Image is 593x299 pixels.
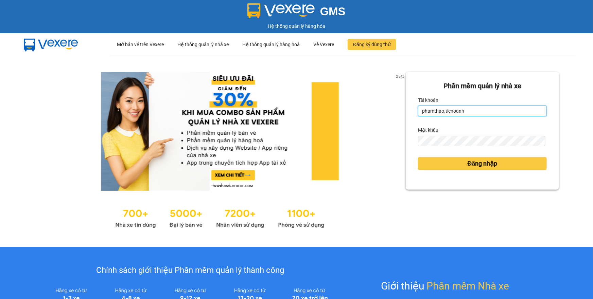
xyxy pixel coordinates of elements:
span: Phần mềm Nhà xe [427,278,509,294]
div: Hệ thống quản lý hàng hóa [2,22,591,30]
button: Đăng nhập [418,157,547,170]
a: GMS [247,10,346,16]
li: slide item 2 [219,183,221,185]
div: Chính sách giới thiệu Phần mềm quản lý thành công [41,264,339,277]
span: Đăng nhập [468,159,498,168]
img: Statistics.png [115,204,325,230]
button: previous slide / item [34,72,43,191]
li: slide item 1 [210,183,213,185]
div: Hệ thống quản lý nhà xe [177,34,229,55]
p: 2 of 3 [394,72,406,81]
label: Tài khoản [418,95,438,106]
label: Mật khẩu [418,125,438,135]
img: mbUUG5Q.png [17,33,85,56]
div: Phần mềm quản lý nhà xe [418,81,547,91]
button: next slide / item [396,72,406,191]
div: Mở bán vé trên Vexere [117,34,164,55]
img: logo 2 [247,3,315,18]
div: Giới thiệu [381,278,509,294]
button: Đăng ký dùng thử [348,39,396,50]
div: Về Vexere [313,34,334,55]
span: GMS [320,5,346,18]
span: Đăng ký dùng thử [353,41,391,48]
div: Hệ thống quản lý hàng hoá [242,34,300,55]
input: Mật khẩu [418,136,545,147]
input: Tài khoản [418,106,547,116]
li: slide item 3 [227,183,229,185]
